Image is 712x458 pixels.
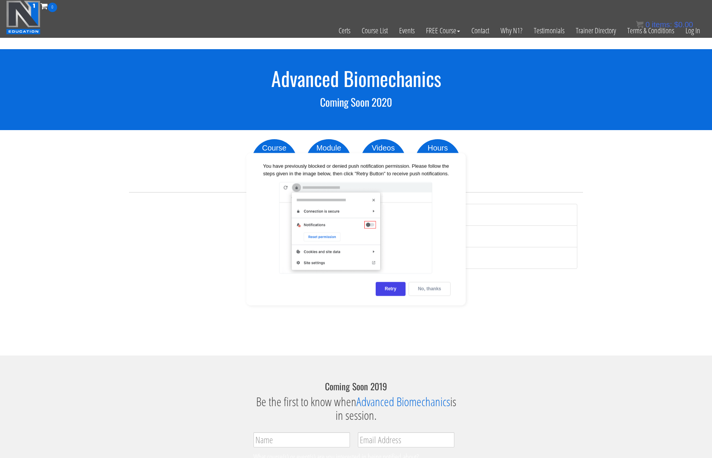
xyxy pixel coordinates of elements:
[645,20,650,29] span: 0
[495,12,528,49] a: Why N1?
[466,12,495,49] a: Contact
[420,12,466,49] a: FREE Course
[261,162,451,177] div: You have previously blocked or denied push notification permission. Please follow the steps given...
[356,393,450,410] span: Advanced Biomechanics
[40,1,57,11] a: 0
[362,247,577,269] li: Bullet 3
[361,142,406,154] div: Videos
[6,0,40,34] img: n1-education
[333,12,356,49] a: Certs
[636,21,644,28] img: icon11.png
[306,142,351,154] div: Module
[252,395,460,421] h4: Be the first to know when is in session.
[356,12,393,49] a: Course List
[528,12,570,49] a: Testimonials
[652,20,672,29] span: items:
[358,432,454,447] input: Email Address
[674,20,678,29] span: $
[674,20,693,29] bdi: 0.00
[362,225,577,247] li: Bullet 2
[48,3,57,12] span: 0
[252,381,460,391] h3: Coming Soon 2019
[252,142,297,154] div: Course
[376,282,406,296] div: Retry
[393,12,420,49] a: Events
[362,204,577,226] li: Bullet 1
[680,12,706,49] a: Log In
[622,12,680,49] a: Terms & Conditions
[415,142,460,154] div: Hours
[636,20,693,29] a: 0 items: $0.00
[253,432,350,447] input: Name
[409,282,451,296] div: No, thanks
[570,12,622,49] a: Trainer Directory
